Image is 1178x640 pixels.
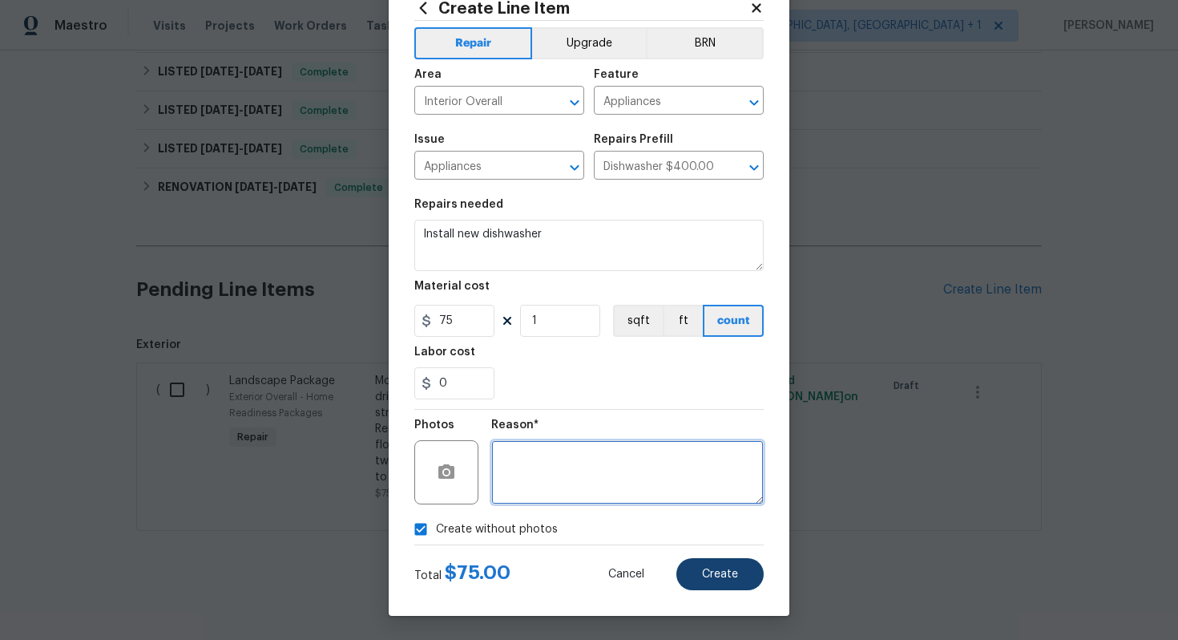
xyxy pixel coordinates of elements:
[436,521,558,538] span: Create without photos
[414,419,454,431] h5: Photos
[743,91,765,114] button: Open
[613,305,663,337] button: sqft
[594,134,673,145] h5: Repairs Prefill
[532,27,647,59] button: Upgrade
[563,91,586,114] button: Open
[414,281,490,292] h5: Material cost
[676,558,764,590] button: Create
[414,69,442,80] h5: Area
[445,563,510,582] span: $ 75.00
[702,569,738,581] span: Create
[703,305,764,337] button: count
[414,134,445,145] h5: Issue
[414,346,475,358] h5: Labor cost
[646,27,764,59] button: BRN
[583,558,670,590] button: Cancel
[743,156,765,179] button: Open
[414,199,503,210] h5: Repairs needed
[414,27,532,59] button: Repair
[663,305,703,337] button: ft
[414,220,764,271] textarea: Install new dishwasher
[608,569,644,581] span: Cancel
[414,565,510,584] div: Total
[563,156,586,179] button: Open
[491,419,539,431] h5: Reason*
[594,69,639,80] h5: Feature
